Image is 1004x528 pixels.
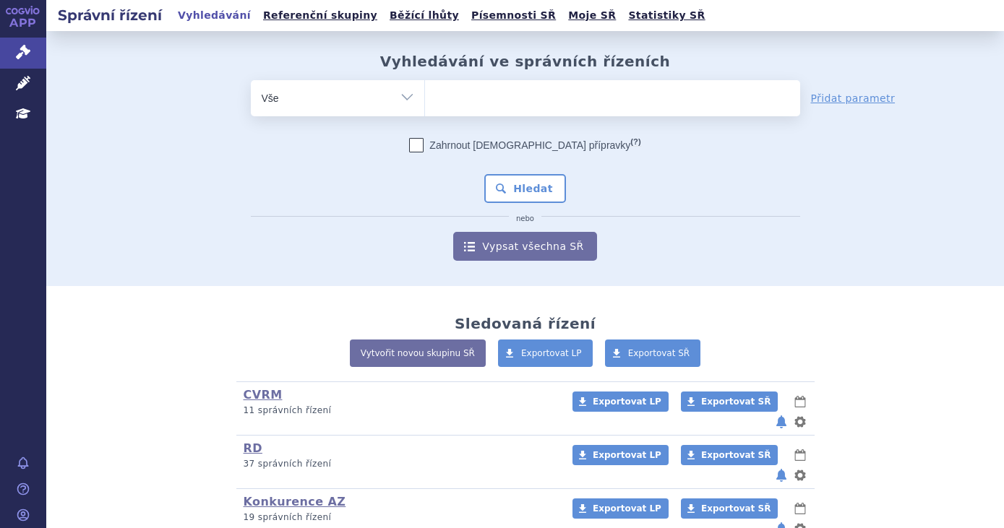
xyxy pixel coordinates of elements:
[244,458,554,470] p: 37 správních řízení
[701,503,771,514] span: Exportovat SŘ
[593,450,661,460] span: Exportovat LP
[244,388,283,402] a: CVRM
[244,511,554,524] p: 19 správních řízení
[605,339,701,367] a: Exportovat SŘ
[774,467,789,484] button: notifikace
[173,6,255,25] a: Vyhledávání
[793,413,807,430] button: nastavení
[793,393,807,410] button: lhůty
[498,339,593,367] a: Exportovat LP
[624,6,709,25] a: Statistiky SŘ
[453,232,596,261] a: Vypsat všechna SŘ
[385,6,463,25] a: Běžící lhůty
[380,53,671,70] h2: Vyhledávání ve správních řízeních
[572,498,669,519] a: Exportovat LP
[681,445,778,465] a: Exportovat SŘ
[572,391,669,412] a: Exportovat LP
[521,348,582,358] span: Exportovat LP
[811,91,896,105] a: Přidat parametr
[593,397,661,407] span: Exportovat LP
[244,404,554,417] p: 11 správních řízení
[793,446,807,464] button: lhůty
[46,5,173,25] h2: Správní řízení
[409,138,640,152] label: Zahrnout [DEMOGRAPHIC_DATA] přípravky
[244,441,262,455] a: RD
[701,450,771,460] span: Exportovat SŘ
[793,500,807,517] button: lhůty
[793,467,807,484] button: nastavení
[259,6,382,25] a: Referenční skupiny
[701,397,771,407] span: Exportovat SŘ
[572,445,669,465] a: Exportovat LP
[467,6,560,25] a: Písemnosti SŘ
[509,215,541,223] i: nebo
[593,503,661,514] span: Exportovat LP
[681,498,778,519] a: Exportovat SŘ
[681,391,778,412] a: Exportovat SŘ
[564,6,620,25] a: Moje SŘ
[630,137,640,147] abbr: (?)
[350,339,486,367] a: Vytvořit novou skupinu SŘ
[244,495,346,508] a: Konkurence AZ
[484,174,566,203] button: Hledat
[455,315,596,332] h2: Sledovaná řízení
[628,348,690,358] span: Exportovat SŘ
[774,413,789,430] button: notifikace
